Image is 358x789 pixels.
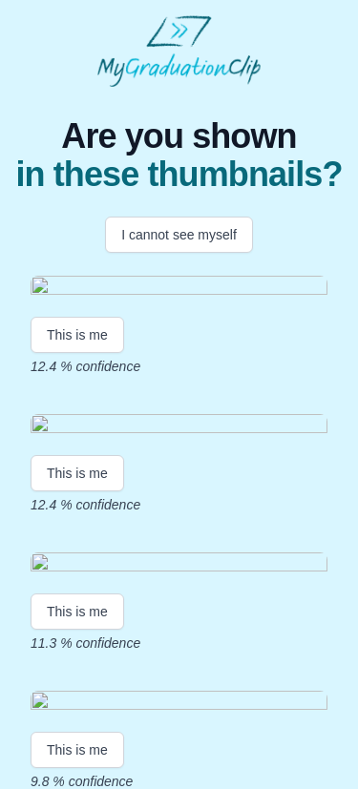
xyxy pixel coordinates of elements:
[31,633,327,653] p: 11.3 % confidence
[31,357,327,376] p: 12.4 % confidence
[31,414,327,440] img: 716c838d6e020ddd33b8cb18778d04e7634be568.gif
[31,276,327,301] img: 3c826bf0685585ecc73ebb559f64d8be755a0be3.gif
[31,495,327,514] p: 12.4 % confidence
[31,317,124,353] button: This is me
[31,691,327,716] img: 17a6ba2e989c7b38dbc2a4dfe2be5ae70398ff1a.gif
[105,217,253,253] button: I cannot see myself
[15,117,342,156] span: Are you shown
[31,455,124,491] button: This is me
[31,593,124,630] button: This is me
[31,732,124,768] button: This is me
[31,552,327,578] img: 05e214f4f0d65a62841b99ff883853d81ab617f2.gif
[97,15,262,87] img: MyGraduationClip
[15,156,342,194] span: in these thumbnails?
